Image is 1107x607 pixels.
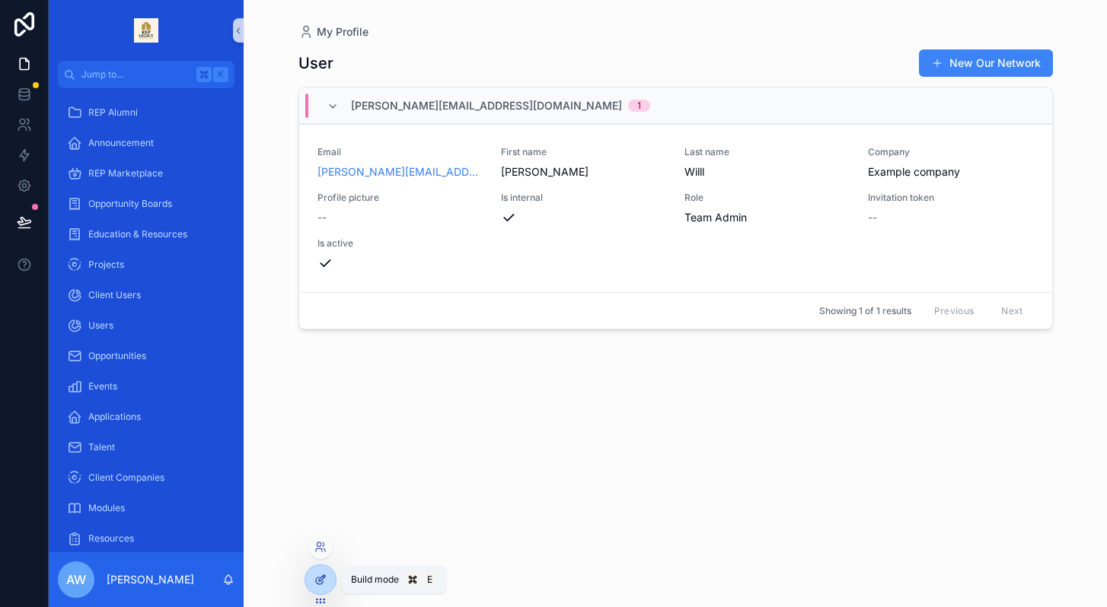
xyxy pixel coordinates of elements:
[58,61,234,88] button: Jump to...K
[58,129,234,157] a: Announcement
[107,572,194,587] p: [PERSON_NAME]
[88,502,125,514] span: Modules
[684,192,850,204] span: Role
[317,237,483,249] span: Is active
[88,228,187,240] span: Education & Resources
[88,137,154,149] span: Announcement
[298,52,333,74] h1: User
[215,68,227,81] span: K
[58,434,234,461] a: Talent
[298,24,368,40] a: My Profile
[58,525,234,552] a: Resources
[423,574,435,586] span: E
[868,164,960,180] span: Example company
[637,100,641,112] div: 1
[81,68,190,81] span: Jump to...
[58,190,234,218] a: Opportunity Boards
[66,570,86,589] span: AW
[501,164,666,180] span: [PERSON_NAME]
[684,164,850,180] span: Willl
[88,411,141,423] span: Applications
[58,373,234,400] a: Events
[88,350,146,362] span: Opportunities
[88,289,141,301] span: Client Users
[868,192,1033,204] span: Invitation token
[58,312,234,339] a: Users
[351,574,399,586] span: Build mode
[88,167,163,180] span: REP Marketplace
[501,146,666,158] span: First name
[88,259,124,271] span: Projects
[58,464,234,491] a: Client Companies
[88,319,113,332] span: Users
[88,441,115,453] span: Talent
[684,146,850,158] span: Last name
[819,305,911,317] span: Showing 1 of 1 results
[58,281,234,309] a: Client Users
[684,210,747,225] span: Team Admin
[58,99,234,126] a: REP Alumni
[88,198,172,210] span: Opportunity Boards
[58,221,234,248] a: Education & Resources
[317,146,483,158] span: Email
[49,88,244,552] div: scrollable content
[868,210,877,225] span: --
[58,342,234,370] a: Opportunities
[88,106,138,119] span: REP Alumni
[317,210,327,225] span: --
[88,472,164,484] span: Client Companies
[134,18,158,43] img: App logo
[351,98,622,113] span: [PERSON_NAME][EMAIL_ADDRESS][DOMAIN_NAME]
[317,24,368,40] span: My Profile
[58,403,234,431] a: Applications
[88,532,134,545] span: Resources
[58,251,234,278] a: Projects
[317,164,483,180] a: [PERSON_NAME][EMAIL_ADDRESS][DOMAIN_NAME]
[58,160,234,187] a: REP Marketplace
[88,380,117,392] span: Events
[58,494,234,522] a: Modules
[501,192,666,204] span: Is internal
[919,49,1053,77] button: New Our Network
[317,192,483,204] span: Profile picture
[299,124,1052,292] a: Email[PERSON_NAME][EMAIL_ADDRESS][DOMAIN_NAME]First name[PERSON_NAME]Last nameWilllCompanyExample...
[868,146,1033,158] span: Company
